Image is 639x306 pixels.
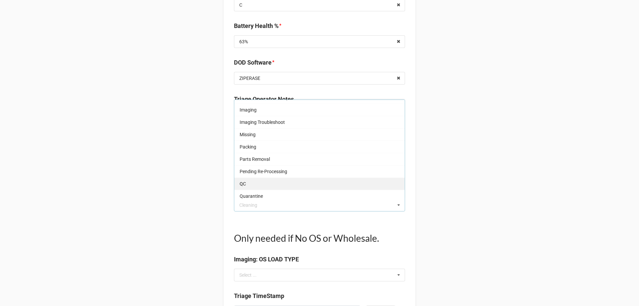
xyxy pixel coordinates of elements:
[240,107,257,113] span: Imaging
[240,156,270,162] span: Parts Removal
[239,76,260,81] div: ZIPERASE
[240,193,263,199] span: Quarantine
[240,169,287,174] span: Pending Re-Processing
[240,95,302,100] span: Finished Goods / Ready to Sell
[234,291,284,301] label: Triage TimeStamp
[239,39,248,44] div: 63%
[234,58,272,67] label: DOD Software
[240,181,246,186] span: QC
[234,21,279,31] label: Battery Health %
[240,120,285,125] span: Imaging Troubleshoot
[234,232,405,244] h1: Only needed if No OS or Wholesale.
[240,144,256,150] span: Packing
[239,273,257,277] div: Select ...
[234,255,299,264] label: Imaging: OS LOAD TYPE
[240,132,256,137] span: Missing
[239,3,242,7] div: C
[234,95,294,104] label: Triage Operator Notes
